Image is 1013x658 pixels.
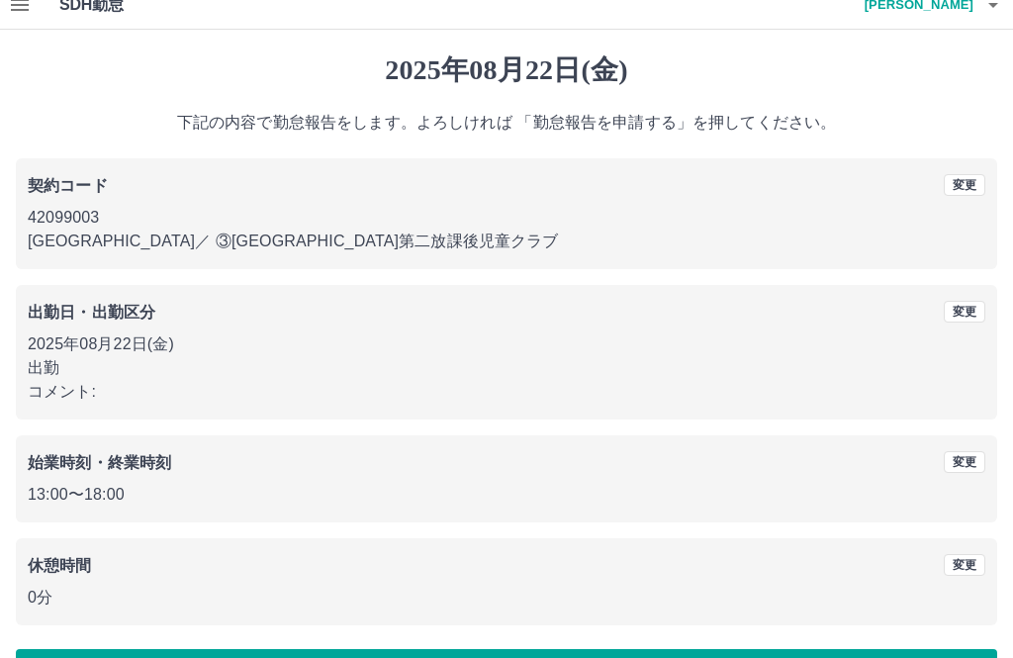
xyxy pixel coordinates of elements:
[28,304,155,321] b: 出勤日・出勤区分
[28,454,171,471] b: 始業時刻・終業時刻
[28,332,985,356] p: 2025年08月22日(金)
[28,557,92,574] b: 休憩時間
[28,586,985,610] p: 0分
[28,380,985,404] p: コメント:
[16,53,997,87] h1: 2025年08月22日(金)
[944,174,985,196] button: 変更
[944,554,985,576] button: 変更
[944,451,985,473] button: 変更
[16,111,997,135] p: 下記の内容で勤怠報告をします。よろしければ 「勤怠報告を申請する」を押してください。
[28,206,985,230] p: 42099003
[944,301,985,323] button: 変更
[28,483,985,507] p: 13:00 〜 18:00
[28,177,108,194] b: 契約コード
[28,230,985,253] p: [GEOGRAPHIC_DATA] ／ ③[GEOGRAPHIC_DATA]第二放課後児童クラブ
[28,356,985,380] p: 出勤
